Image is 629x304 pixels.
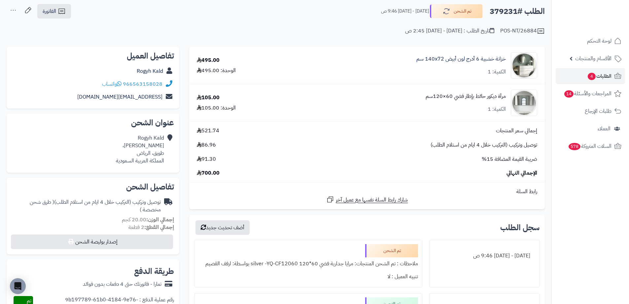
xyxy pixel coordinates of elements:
img: logo-2.png [584,9,623,23]
a: العملاء [556,121,625,137]
a: لوحة التحكم [556,33,625,49]
span: 86.96 [197,141,216,149]
a: Rogyh Kald [137,67,163,75]
strong: إجمالي القطع: [144,223,174,231]
h2: طريقة الدفع [134,267,174,275]
div: تاريخ الطلب : [DATE] - [DATE] 2:45 ص [405,27,494,35]
small: 20.00 كجم [122,216,174,224]
span: السلات المتروكة [568,142,612,151]
a: خزانة خشبية 6 أدرج لون أبيض 140x72 سم [416,55,506,63]
span: طلبات الإرجاع [585,107,612,116]
a: شارك رابط السلة نفسها مع عميل آخر [326,195,408,204]
span: ضريبة القيمة المضافة 15% [482,155,537,163]
span: لوحة التحكم [587,36,612,46]
div: [DATE] - [DATE] 9:46 ص [434,249,535,262]
h2: عنوان الشحن [12,119,174,127]
button: أضف تحديث جديد [195,220,250,235]
a: المراجعات والأسئلة14 [556,86,625,102]
span: الفاتورة [43,7,56,15]
span: 521.74 [197,127,219,135]
span: الأقسام والمنتجات [575,54,612,63]
span: الإجمالي النهائي [507,169,537,177]
span: العملاء [598,124,611,133]
a: الطلبات4 [556,68,625,84]
span: الطلبات [587,71,612,81]
a: الفاتورة [37,4,71,19]
small: 2 قطعة [128,223,174,231]
img: 1753181775-1-90x90.jpg [511,90,537,116]
div: الكمية: 1 [488,68,506,76]
img: 1746709299-1702541934053-68567865785768-1000x1000-90x90.jpg [511,52,537,79]
a: [EMAIL_ADDRESS][DOMAIN_NAME] [77,93,162,101]
span: إجمالي سعر المنتجات [496,127,537,135]
a: السلات المتروكة578 [556,138,625,154]
a: 966563158028 [123,80,162,88]
div: توصيل وتركيب (التركيب خلال 4 ايام من استلام الطلب) [12,198,161,214]
div: تمارا - فاتورتك حتى 4 دفعات بدون فوائد [83,281,161,288]
div: الوحدة: 105.00 [197,104,236,112]
span: 578 [568,143,581,151]
a: طلبات الإرجاع [556,103,625,119]
button: إصدار بوليصة الشحن [11,235,173,249]
span: 4 [587,72,596,80]
span: ( طرق شحن مخصصة ) [30,198,161,214]
div: تم الشحن [365,244,418,257]
span: 91.30 [197,155,216,163]
span: 700.00 [197,169,220,177]
span: المراجعات والأسئلة [564,89,612,98]
div: 495.00 [197,57,220,64]
small: [DATE] - [DATE] 9:46 ص [381,8,429,15]
h3: سجل الطلب [500,224,540,232]
a: مرآة ديكور حائط بإطار فضي 60×120سم [426,93,506,100]
strong: إجمالي الوزن: [146,216,174,224]
button: تم الشحن [430,4,483,18]
h2: تفاصيل العميل [12,52,174,60]
a: واتساب [102,80,122,88]
span: شارك رابط السلة نفسها مع عميل آخر [336,196,408,204]
h2: الطلب #379231 [490,5,545,18]
div: POS-NT/26884 [500,27,545,35]
div: 105.00 [197,94,220,102]
div: Rogyh Kald [PERSON_NAME]، طويق، الرياض المملكة العربية السعودية [116,134,164,164]
div: الكمية: 1 [488,106,506,113]
h2: تفاصيل الشحن [12,183,174,191]
div: تنبيه العميل : لا [199,270,418,283]
span: توصيل وتركيب (التركيب خلال 4 ايام من استلام الطلب) [431,141,537,149]
span: 14 [564,90,574,98]
div: الوحدة: 495.00 [197,67,236,74]
div: رابط السلة [192,188,542,195]
div: ملاحظات : تم الشحن المنتجات: مرايا جدارية فضي 60*120 silver -YQ-CF12060 بواسطة: ارفف القصيم [199,257,418,270]
div: Open Intercom Messenger [10,278,26,294]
